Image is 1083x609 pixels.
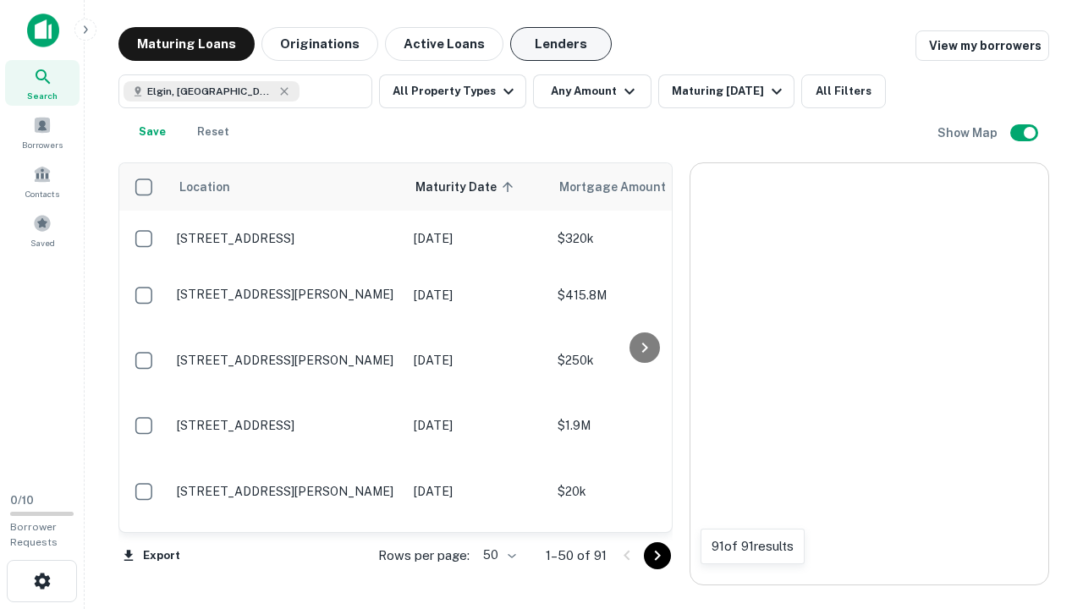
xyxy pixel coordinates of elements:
span: Borrowers [22,138,63,151]
th: Location [168,163,405,211]
span: Borrower Requests [10,521,58,548]
span: Elgin, [GEOGRAPHIC_DATA], [GEOGRAPHIC_DATA] [147,84,274,99]
p: [STREET_ADDRESS][PERSON_NAME] [177,287,397,302]
button: Active Loans [385,27,503,61]
p: [DATE] [414,416,541,435]
a: Contacts [5,158,80,204]
p: 1–50 of 91 [546,546,607,566]
h6: Show Map [937,123,1000,142]
button: Originations [261,27,378,61]
p: [DATE] [414,229,541,248]
p: $415.8M [558,286,727,304]
button: All Property Types [379,74,526,108]
span: Contacts [25,187,59,200]
a: Search [5,60,80,106]
span: Maturity Date [415,177,519,197]
button: All Filters [801,74,886,108]
div: Maturing [DATE] [672,81,787,101]
button: Go to next page [644,542,671,569]
th: Maturity Date [405,163,549,211]
span: Saved [30,236,55,250]
button: Save your search to get updates of matches that match your search criteria. [125,115,179,149]
p: 91 of 91 results [712,536,794,557]
button: Maturing Loans [118,27,255,61]
span: Mortgage Amount [559,177,688,197]
p: [STREET_ADDRESS][PERSON_NAME] [177,484,397,499]
p: [DATE] [414,351,541,370]
button: Maturing [DATE] [658,74,794,108]
p: $250k [558,351,727,370]
div: 50 [476,543,519,568]
span: 0 / 10 [10,494,34,507]
p: $20k [558,482,727,501]
p: $1.9M [558,416,727,435]
p: Rows per page: [378,546,470,566]
p: [STREET_ADDRESS][PERSON_NAME] [177,353,397,368]
p: $320k [558,229,727,248]
div: 0 0 [690,163,1048,584]
button: Any Amount [533,74,651,108]
span: Search [27,89,58,102]
p: [STREET_ADDRESS] [177,418,397,433]
a: Borrowers [5,109,80,155]
p: [DATE] [414,482,541,501]
button: Lenders [510,27,612,61]
p: [DATE] [414,286,541,304]
button: Reset [186,115,240,149]
p: [STREET_ADDRESS] [177,231,397,246]
a: Saved [5,207,80,253]
span: Location [179,177,230,197]
th: Mortgage Amount [549,163,735,211]
a: View my borrowers [915,30,1049,61]
img: capitalize-icon.png [27,14,59,47]
button: Export [118,543,184,568]
iframe: Chat Widget [998,474,1083,555]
